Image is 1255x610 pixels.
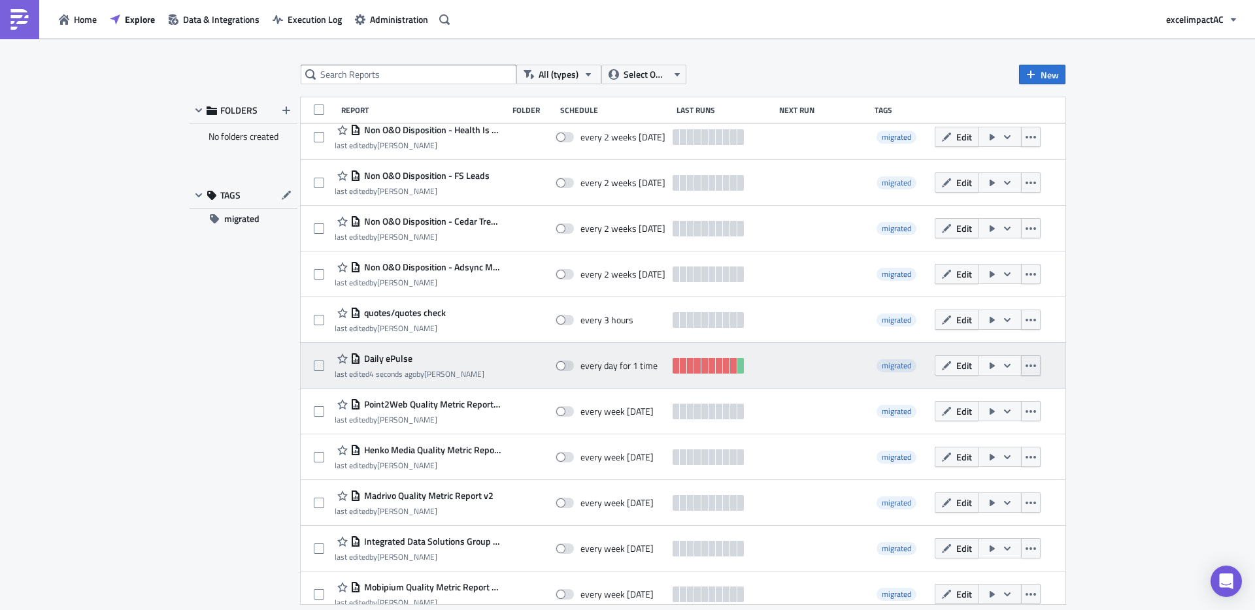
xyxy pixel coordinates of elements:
[956,587,972,601] span: Edit
[882,496,911,509] span: migrated
[580,360,658,372] div: every day for 1 time
[882,131,911,143] span: migrated
[516,65,601,84] button: All (types)
[877,131,916,144] span: migrated
[1166,12,1224,26] span: excelimpact AC
[877,496,916,509] span: migrated
[288,12,342,26] span: Execution Log
[580,543,654,554] div: every week on Monday
[335,140,501,150] div: last edited by [PERSON_NAME]
[935,447,979,467] button: Edit
[956,404,972,418] span: Edit
[361,398,501,410] span: Point2Web Quality Metric Report v2
[335,232,501,242] div: last edited by [PERSON_NAME]
[956,541,972,555] span: Edit
[1019,65,1065,84] button: New
[74,12,97,26] span: Home
[956,176,972,189] span: Edit
[956,267,972,281] span: Edit
[580,268,665,280] div: every 2 weeks on Monday
[335,552,501,562] div: last edited by [PERSON_NAME]
[220,189,241,201] span: TAGS
[877,588,916,601] span: migrated
[875,105,929,115] div: Tags
[877,176,916,189] span: migrated
[956,359,972,372] span: Edit
[580,131,665,143] div: every 2 weeks on Monday
[341,105,506,115] div: Report
[882,451,911,463] span: migrated
[52,9,103,29] button: Home
[779,105,869,115] div: Next Run
[266,9,348,29] button: Execution Log
[301,65,516,84] input: Search Reports
[624,67,667,82] span: Select Owner
[935,584,979,604] button: Edit
[935,492,979,513] button: Edit
[956,313,972,327] span: Edit
[935,172,979,193] button: Edit
[190,209,297,229] button: migrated
[183,12,259,26] span: Data & Integrations
[335,323,446,333] div: last edited by [PERSON_NAME]
[877,359,916,372] span: migrated
[877,451,916,464] span: migrated
[882,542,911,554] span: migrated
[956,130,972,144] span: Edit
[1160,9,1245,29] button: excelimpactAC
[361,170,490,182] span: Non O&O Disposition - FS Leads
[956,496,972,509] span: Edit
[935,401,979,421] button: Edit
[882,588,911,600] span: migrated
[560,105,670,115] div: Schedule
[935,355,979,376] button: Edit
[882,176,911,189] span: migrated
[348,9,435,29] button: Administration
[335,460,501,470] div: last edited by [PERSON_NAME]
[882,222,911,234] span: migrated
[512,105,554,115] div: Folder
[224,209,259,229] span: migrated
[361,307,446,319] span: quotes/quotes check
[361,490,494,502] span: Madrivo Quality Metric Report v2
[335,278,501,287] div: last edited by [PERSON_NAME]
[580,588,654,600] div: every week on Monday
[877,268,916,281] span: migrated
[956,450,972,464] span: Edit
[103,9,161,29] button: Explore
[539,67,578,82] span: All (types)
[1211,566,1242,597] div: Open Intercom Messenger
[369,368,416,380] time: 2025-09-23T13:10:35Z
[361,261,501,273] span: Non O&O Disposition - Adsync Media
[580,223,665,234] div: every 2 weeks on Monday
[335,369,484,379] div: last edited by [PERSON_NAME]
[877,222,916,235] span: migrated
[335,506,494,516] div: last edited by [PERSON_NAME]
[190,124,297,149] div: No folders created
[877,405,916,418] span: migrated
[882,405,911,417] span: migrated
[935,538,979,558] button: Edit
[361,536,501,547] span: Integrated Data Solutions Group Quality Metric Report v2
[9,9,30,30] img: PushMetrics
[361,216,501,227] span: Non O&O Disposition - Cedar Tree Media
[161,9,266,29] button: Data & Integrations
[580,177,665,189] div: every 2 weeks on Monday
[677,105,773,115] div: Last Runs
[580,406,654,417] div: every week on Monday
[956,221,972,235] span: Edit
[877,313,916,327] span: migrated
[580,451,654,463] div: every week on Monday
[1041,68,1059,82] span: New
[877,542,916,555] span: migrated
[335,598,501,607] div: last edited by [PERSON_NAME]
[580,497,654,509] div: every week on Monday
[882,313,911,326] span: migrated
[361,581,501,593] span: Mobipium Quality Metric Report v2
[935,218,979,238] button: Edit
